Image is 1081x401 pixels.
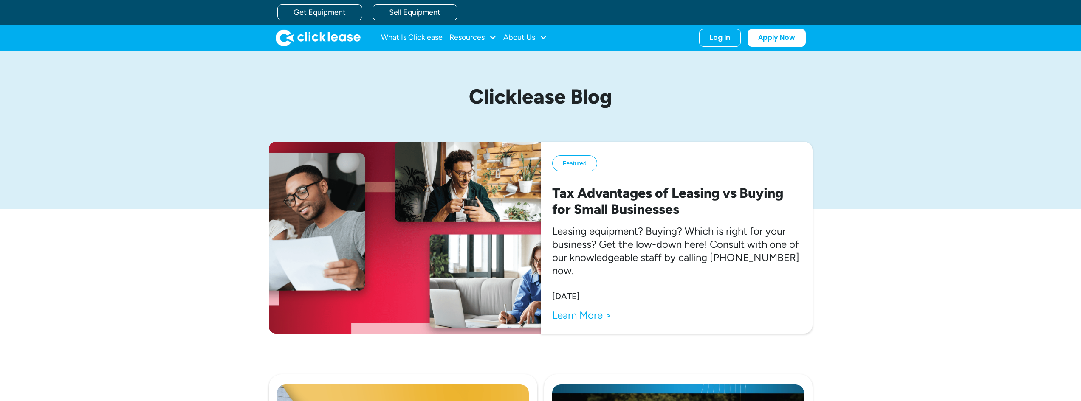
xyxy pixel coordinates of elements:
img: Clicklease logo [276,29,361,46]
a: Sell Equipment [373,4,457,20]
a: Learn More > [552,308,612,322]
a: Get Equipment [277,4,362,20]
h1: Clicklease Blog [341,85,740,108]
a: Apply Now [748,29,806,47]
div: Log In [710,34,730,42]
p: Leasing equipment? Buying? Which is right for your business? Get the low-down here! Consult with ... [552,224,801,278]
a: home [276,29,361,46]
div: Featured [563,159,587,168]
h2: Tax Advantages of Leasing vs Buying for Small Businesses [552,185,801,218]
div: [DATE] [552,291,580,302]
div: About Us [503,29,547,46]
a: What Is Clicklease [381,29,443,46]
div: Resources [449,29,497,46]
